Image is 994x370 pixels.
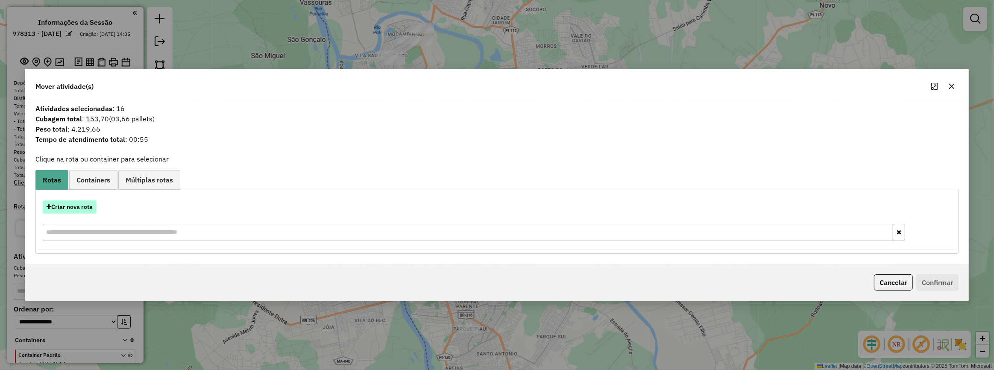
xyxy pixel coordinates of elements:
[35,115,82,123] strong: Cubagem total
[30,114,964,124] span: : 153,70
[109,115,155,123] span: (03,66 pallets)
[126,176,173,183] span: Múltiplas rotas
[30,103,964,114] span: : 16
[928,79,941,93] button: Maximize
[35,81,94,91] span: Mover atividade(s)
[30,134,964,144] span: : 00:55
[35,104,112,113] strong: Atividades selecionadas
[35,125,67,133] strong: Peso total
[874,274,913,291] button: Cancelar
[35,154,169,164] label: Clique na rota ou container para selecionar
[30,124,964,134] span: : 4.219,66
[76,176,110,183] span: Containers
[43,176,61,183] span: Rotas
[35,135,125,144] strong: Tempo de atendimento total
[43,200,97,214] button: Criar nova rota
